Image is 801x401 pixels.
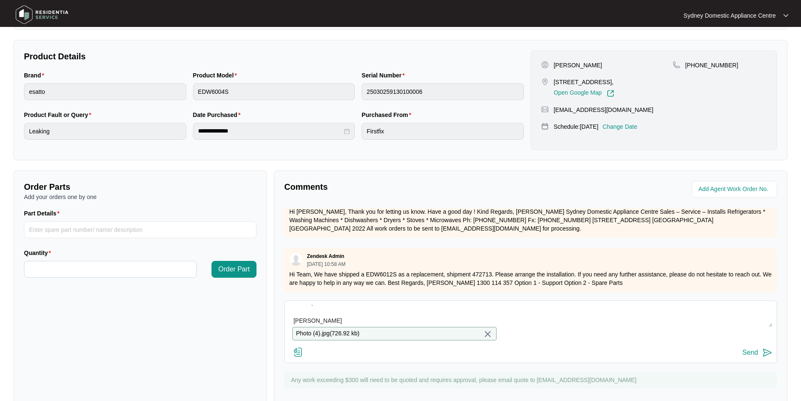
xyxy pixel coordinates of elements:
[554,122,598,131] p: Schedule: [DATE]
[743,347,772,359] button: Send
[362,111,415,119] label: Purchased From
[362,83,524,100] input: Serial Number
[24,111,95,119] label: Product Fault or Query
[362,123,524,140] input: Purchased From
[24,181,256,193] p: Order Parts
[24,123,186,140] input: Product Fault or Query
[289,207,772,233] p: Hi [PERSON_NAME], Thank you for letting us know. Have a good day ! Kind Regards, [PERSON_NAME] Sy...
[290,253,302,266] img: user.svg
[541,106,549,113] img: map-pin
[293,347,303,357] img: file-attachment-doc.svg
[554,90,614,97] a: Open Google Map
[743,349,758,356] div: Send
[24,249,54,257] label: Quantity
[684,11,776,20] p: Sydney Domestic Appliance Centre
[24,221,256,238] input: Part Details
[289,270,772,287] p: Hi Team, We have shipped a EDW6012S as a replacement, shipment 472713. Please arrange the install...
[291,376,773,384] p: Any work exceeding $300 will need to be quoted and requires approval, please email quote to [EMAI...
[603,122,637,131] p: Change Date
[698,184,772,194] input: Add Agent Work Order No.
[289,305,772,327] textarea: Hi Team. FAULT REPORTED: The dishwasher has leaked & gone into flood mode As requested our techni...
[24,193,256,201] p: Add your orders one by one
[198,127,343,135] input: Date Purchased
[673,61,680,69] img: map-pin
[362,71,408,80] label: Serial Number
[541,122,549,130] img: map-pin
[554,106,653,114] p: [EMAIL_ADDRESS][DOMAIN_NAME]
[193,111,244,119] label: Date Purchased
[218,264,250,274] span: Order Part
[296,329,360,338] p: Photo (4).jpg ( 726.92 kb )
[685,61,738,69] p: [PHONE_NUMBER]
[554,61,602,69] p: [PERSON_NAME]
[284,181,525,193] p: Comments
[541,78,549,85] img: map-pin
[24,83,186,100] input: Brand
[783,13,788,18] img: dropdown arrow
[13,2,71,27] img: residentia service logo
[607,90,614,97] img: Link-External
[554,78,614,86] p: [STREET_ADDRESS],
[762,348,772,358] img: send-icon.svg
[541,61,549,69] img: user-pin
[24,50,524,62] p: Product Details
[24,261,196,277] input: Quantity
[307,262,346,267] p: [DATE] 10:58 AM
[307,253,344,260] p: Zendesk Admin
[483,329,493,339] img: close
[24,71,48,80] label: Brand
[193,71,241,80] label: Product Model
[24,209,63,218] label: Part Details
[211,261,256,278] button: Order Part
[193,83,355,100] input: Product Model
